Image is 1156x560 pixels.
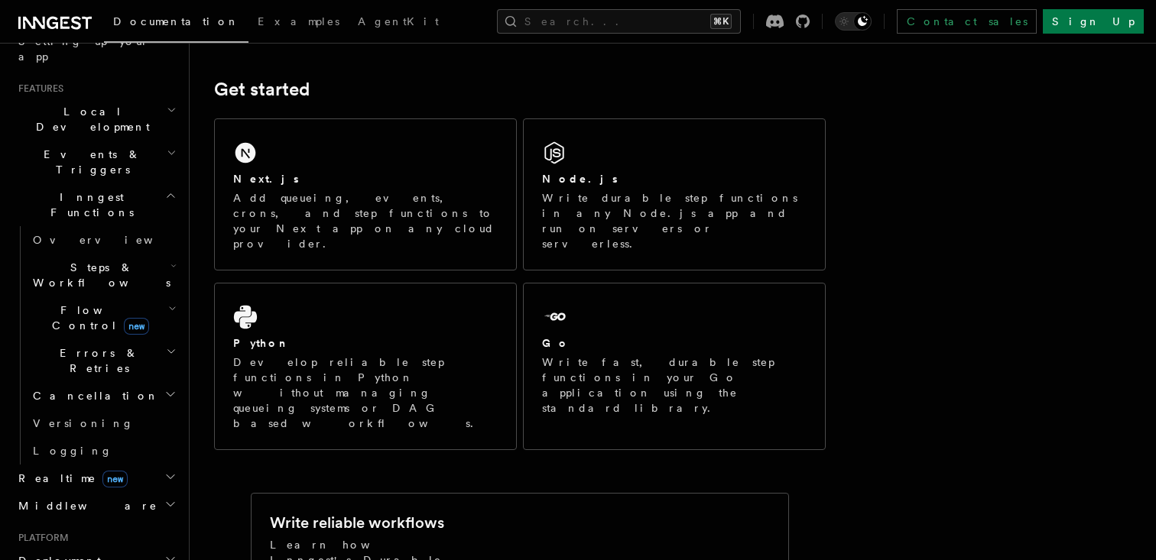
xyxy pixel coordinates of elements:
[27,260,170,290] span: Steps & Workflows
[258,15,339,28] span: Examples
[12,83,63,95] span: Features
[12,147,167,177] span: Events & Triggers
[12,28,180,70] a: Setting up your app
[27,339,180,382] button: Errors & Retries
[27,382,180,409] button: Cancellation
[12,492,180,520] button: Middleware
[27,254,180,296] button: Steps & Workflows
[27,345,166,376] span: Errors & Retries
[233,171,299,186] h2: Next.js
[233,354,498,431] p: Develop reliable step functions in Python without managing queueing systems or DAG based workflows.
[542,354,807,416] p: Write fast, durable step functions in your Go application using the standard library.
[104,5,248,43] a: Documentation
[523,118,826,270] a: Node.jsWrite durable step functions in any Node.js app and run on servers or serverless.
[542,335,570,351] h2: Go
[12,532,69,544] span: Platform
[233,190,498,251] p: Add queueing, events, crons, and step functions to your Next app on any cloud provider.
[27,388,159,403] span: Cancellation
[33,417,134,429] span: Versioning
[12,465,180,492] button: Realtimenew
[124,318,149,335] span: new
[542,190,807,251] p: Write durable step functions in any Node.js app and run on servers or serverless.
[12,98,180,141] button: Local Development
[12,471,128,486] span: Realtime
[27,226,180,254] a: Overview
[102,471,128,487] span: new
[358,15,439,28] span: AgentKit
[214,118,517,270] a: Next.jsAdd queueing, events, crons, and step functions to your Next app on any cloud provider.
[27,409,180,437] a: Versioning
[233,335,290,351] h2: Python
[710,14,732,29] kbd: ⌘K
[523,283,826,450] a: GoWrite fast, durable step functions in your Go application using the standard library.
[113,15,239,28] span: Documentation
[897,9,1037,34] a: Contact sales
[27,296,180,339] button: Flow Controlnew
[12,141,180,183] button: Events & Triggers
[835,12,872,31] button: Toggle dark mode
[349,5,448,41] a: AgentKit
[497,9,741,34] button: Search...⌘K
[12,189,165,220] span: Inngest Functions
[248,5,349,41] a: Examples
[12,498,157,513] span: Middleware
[214,79,310,100] a: Get started
[214,283,517,450] a: PythonDevelop reliable step functions in Python without managing queueing systems or DAG based wo...
[27,303,168,333] span: Flow Control
[33,234,190,246] span: Overview
[12,104,167,134] span: Local Development
[33,445,112,457] span: Logging
[542,171,618,186] h2: Node.js
[1043,9,1144,34] a: Sign Up
[27,437,180,465] a: Logging
[270,512,444,533] h2: Write reliable workflows
[12,183,180,226] button: Inngest Functions
[12,226,180,465] div: Inngest Functions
